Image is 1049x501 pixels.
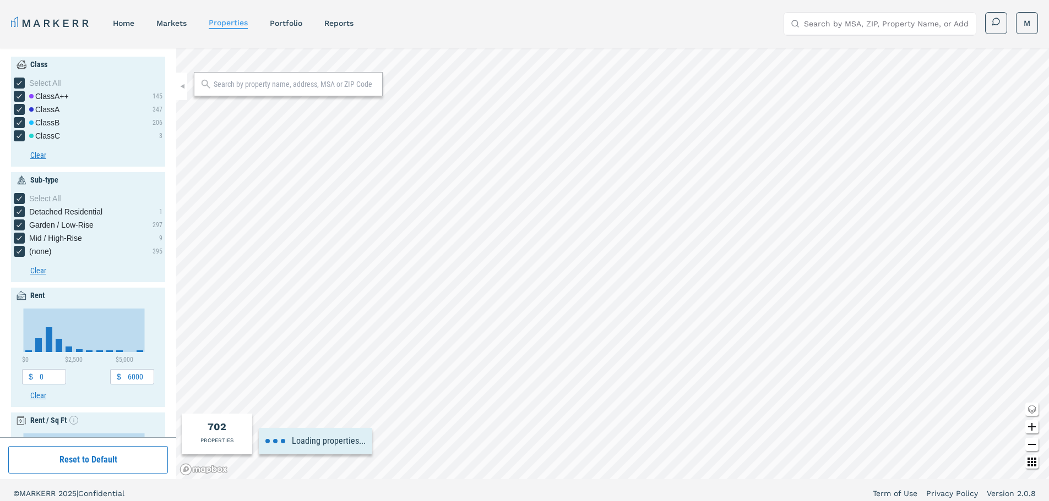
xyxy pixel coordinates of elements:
[29,130,60,141] div: Class C
[56,339,62,352] path: $1,500 - $2,000, 151. Histogram.
[30,150,162,161] button: Clear button
[116,350,123,352] path: $4,500 - $5,000, 1. Histogram.
[14,104,59,115] div: [object Object] checkbox input
[30,174,58,186] div: Sub-type
[113,19,134,27] a: home
[14,117,59,128] div: [object Object] checkbox input
[29,219,94,230] span: Garden / Low-Rise
[58,489,78,498] span: 2025 |
[29,233,82,244] span: Mid / High-Rise
[69,416,78,425] svg: Show empty values info icon
[86,350,93,352] path: $3,000 - $3,500, 9. Histogram.
[1024,18,1030,29] span: M
[14,233,82,244] div: Mid / High-Rise checkbox input
[29,78,162,89] div: Select All
[14,130,60,141] div: [object Object] checkbox input
[14,78,162,89] div: [object Object] checkbox input
[153,220,162,230] div: 297
[30,59,47,70] div: Class
[1025,455,1039,469] button: Other options map button
[29,117,59,128] div: Class B
[156,19,187,27] a: markets
[65,356,83,364] text: $2,500
[76,349,83,352] path: $2,500 - $3,000, 31. Histogram.
[29,193,162,204] div: Select All
[200,436,233,444] div: PROPERTIES
[29,104,59,115] div: Class A
[1016,12,1038,34] button: M
[66,346,72,352] path: $2,000 - $2,500, 62. Histogram.
[1025,420,1039,433] button: Zoom in map button
[8,446,168,474] button: Reset to Default
[153,246,162,256] div: 395
[29,91,69,102] div: Class A++
[30,415,78,426] div: Rent / Sq Ft
[13,489,19,498] span: ©
[29,246,51,257] span: (none)
[214,79,377,90] input: Search by property name, address, MSA or ZIP Code
[873,488,917,499] a: Term of Use
[804,13,969,35] input: Search by MSA, ZIP, Property Name, or Address
[159,233,162,243] div: 9
[153,91,162,101] div: 145
[22,433,154,488] div: Chart. Highcharts interactive chart.
[153,118,162,128] div: 206
[22,356,29,364] text: $0
[30,290,45,301] div: Rent
[11,15,91,31] a: MARKERR
[29,206,102,217] span: Detached Residential
[987,488,1036,499] a: Version 2.0.8
[1025,403,1039,416] button: Change style map button
[209,18,248,27] a: properties
[22,309,146,363] svg: Interactive chart
[30,265,162,277] button: Clear button
[25,350,32,352] path: $0 - $500, 1. Histogram.
[96,350,103,352] path: $3,500 - $4,000, 5. Histogram.
[153,104,162,114] div: 347
[159,207,162,217] div: 1
[14,91,69,102] div: [object Object] checkbox input
[19,489,58,498] span: MARKERR
[137,350,143,352] path: $5,500 - $6,000, 1. Histogram.
[35,338,42,352] path: $500 - $1,000, 157. Histogram.
[22,433,146,488] svg: Interactive chart
[30,390,162,401] button: Clear button
[208,419,226,434] div: Total of properties
[14,206,102,217] div: Detached Residential checkbox input
[324,19,354,27] a: reports
[106,350,113,352] path: $4,000 - $4,500, 2. Histogram.
[14,193,162,204] div: [object Object] checkbox input
[180,463,228,476] a: Mapbox logo
[14,219,94,230] div: Garden / Low-Rise checkbox input
[259,428,372,454] div: Loading properties...
[1025,438,1039,451] button: Zoom out map button
[176,48,1049,479] canvas: Map
[78,489,124,498] span: Confidential
[159,131,162,141] div: 3
[46,327,52,352] path: $1,000 - $1,500, 282. Histogram.
[22,309,154,363] div: Chart. Highcharts interactive chart.
[926,488,978,499] a: Privacy Policy
[270,19,302,27] a: Portfolio
[116,356,133,364] text: $5,000
[14,246,51,257] div: (none) checkbox input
